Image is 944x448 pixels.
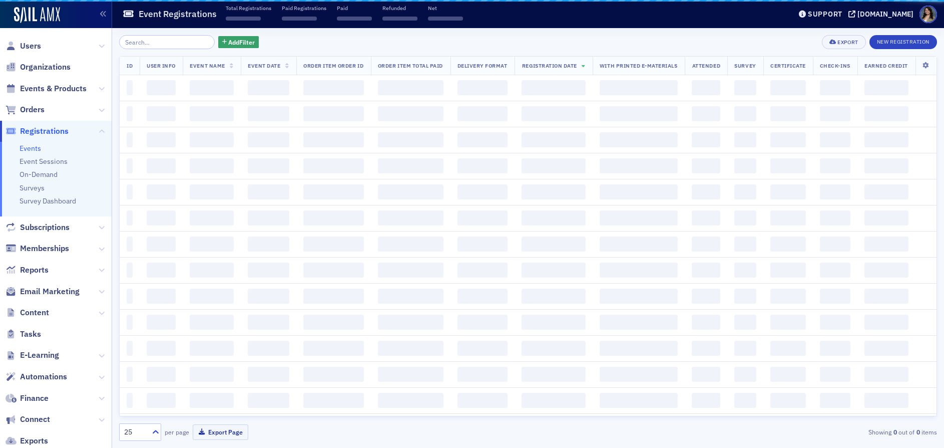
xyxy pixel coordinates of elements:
[20,371,67,382] span: Automations
[248,263,289,278] span: ‌
[248,341,289,356] span: ‌
[522,367,586,382] span: ‌
[282,17,317,21] span: ‌
[248,184,289,199] span: ‌
[734,106,756,121] span: ‌
[770,132,806,147] span: ‌
[770,237,806,252] span: ‌
[734,132,756,147] span: ‌
[864,263,908,278] span: ‌
[457,263,508,278] span: ‌
[6,62,71,73] a: Organizations
[190,210,234,226] span: ‌
[820,158,850,173] span: ‌
[522,210,586,226] span: ‌
[6,393,49,404] a: Finance
[248,106,289,121] span: ‌
[692,367,720,382] span: ‌
[20,265,49,276] span: Reports
[600,367,678,382] span: ‌
[190,237,234,252] span: ‌
[303,341,364,356] span: ‌
[692,237,720,252] span: ‌
[20,183,45,192] a: Surveys
[522,62,577,69] span: Registration Date
[190,263,234,278] span: ‌
[378,210,443,226] span: ‌
[127,315,133,330] span: ‌
[600,158,678,173] span: ‌
[522,132,586,147] span: ‌
[190,132,234,147] span: ‌
[248,393,289,408] span: ‌
[147,210,176,226] span: ‌
[914,427,921,436] strong: 0
[190,158,234,173] span: ‌
[14,7,60,23] img: SailAMX
[864,237,908,252] span: ‌
[864,80,908,95] span: ‌
[734,184,756,199] span: ‌
[692,158,720,173] span: ‌
[303,289,364,304] span: ‌
[820,393,850,408] span: ‌
[6,104,45,115] a: Orders
[6,329,41,340] a: Tasks
[734,158,756,173] span: ‌
[378,289,443,304] span: ‌
[6,371,67,382] a: Automations
[20,414,50,425] span: Connect
[6,41,41,52] a: Users
[127,62,133,69] span: ID
[20,286,80,297] span: Email Marketing
[864,393,908,408] span: ‌
[428,17,463,21] span: ‌
[147,289,176,304] span: ‌
[303,132,364,147] span: ‌
[190,106,234,121] span: ‌
[522,184,586,199] span: ‌
[20,243,69,254] span: Memberships
[226,17,261,21] span: ‌
[869,37,937,46] a: New Registration
[457,158,508,173] span: ‌
[522,289,586,304] span: ‌
[600,263,678,278] span: ‌
[303,263,364,278] span: ‌
[337,17,372,21] span: ‌
[848,11,917,18] button: [DOMAIN_NAME]
[190,62,225,69] span: Event Name
[6,350,59,361] a: E-Learning
[6,243,69,254] a: Memberships
[20,170,58,179] a: On-Demand
[218,36,259,49] button: AddFilter
[20,435,48,446] span: Exports
[6,126,69,137] a: Registrations
[692,210,720,226] span: ‌
[378,315,443,330] span: ‌
[820,237,850,252] span: ‌
[692,80,720,95] span: ‌
[20,307,49,318] span: Content
[864,315,908,330] span: ‌
[147,263,176,278] span: ‌
[147,158,176,173] span: ‌
[692,132,720,147] span: ‌
[820,62,850,69] span: Check-Ins
[147,341,176,356] span: ‌
[457,80,508,95] span: ‌
[147,132,176,147] span: ‌
[692,315,720,330] span: ‌
[190,393,234,408] span: ‌
[147,62,176,69] span: User Info
[600,184,678,199] span: ‌
[378,263,443,278] span: ‌
[522,80,586,95] span: ‌
[692,184,720,199] span: ‌
[822,35,865,49] button: Export
[770,210,806,226] span: ‌
[303,184,364,199] span: ‌
[734,62,756,69] span: Survey
[457,289,508,304] span: ‌
[20,222,70,233] span: Subscriptions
